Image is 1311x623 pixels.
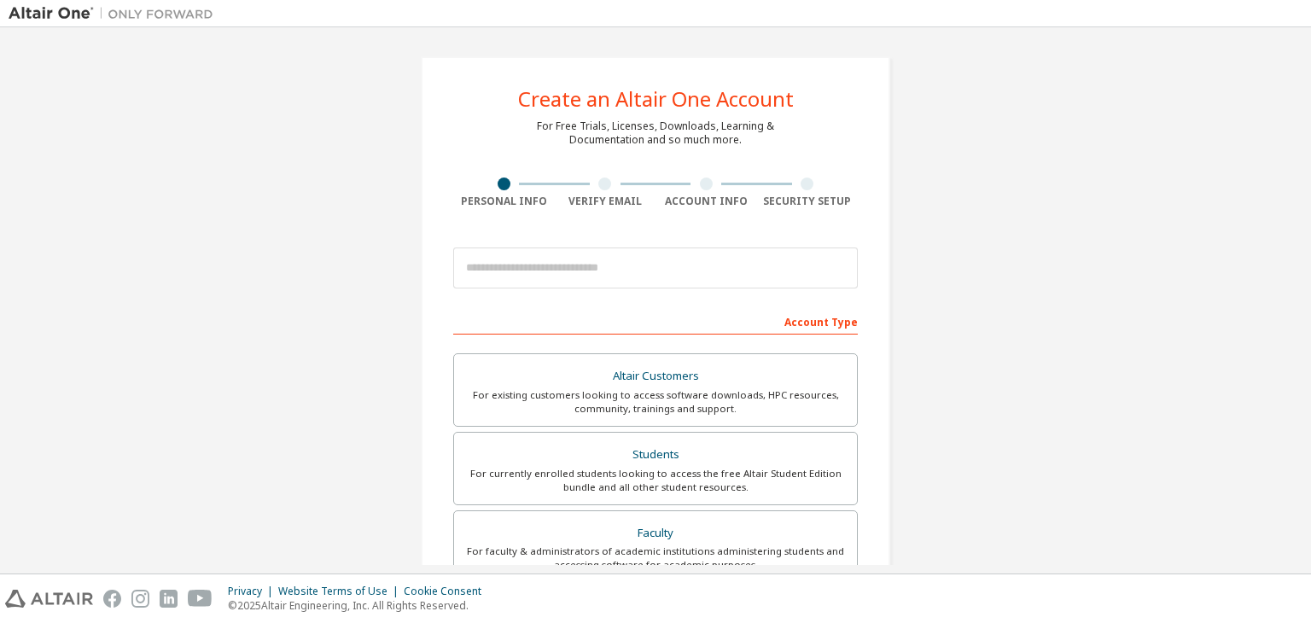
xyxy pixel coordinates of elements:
img: instagram.svg [131,590,149,608]
img: Altair One [9,5,222,22]
div: For faculty & administrators of academic institutions administering students and accessing softwa... [464,544,847,572]
div: Verify Email [555,195,656,208]
img: linkedin.svg [160,590,178,608]
div: Students [464,443,847,467]
div: For currently enrolled students looking to access the free Altair Student Edition bundle and all ... [464,467,847,494]
div: For Free Trials, Licenses, Downloads, Learning & Documentation and so much more. [537,119,774,147]
img: altair_logo.svg [5,590,93,608]
p: © 2025 Altair Engineering, Inc. All Rights Reserved. [228,598,492,613]
div: Privacy [228,585,278,598]
div: Account Type [453,307,858,335]
div: Faculty [464,521,847,545]
img: facebook.svg [103,590,121,608]
div: Cookie Consent [404,585,492,598]
div: Altair Customers [464,364,847,388]
div: Account Info [655,195,757,208]
div: Create an Altair One Account [518,89,794,109]
div: Security Setup [757,195,859,208]
div: For existing customers looking to access software downloads, HPC resources, community, trainings ... [464,388,847,416]
img: youtube.svg [188,590,213,608]
div: Website Terms of Use [278,585,404,598]
div: Personal Info [453,195,555,208]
